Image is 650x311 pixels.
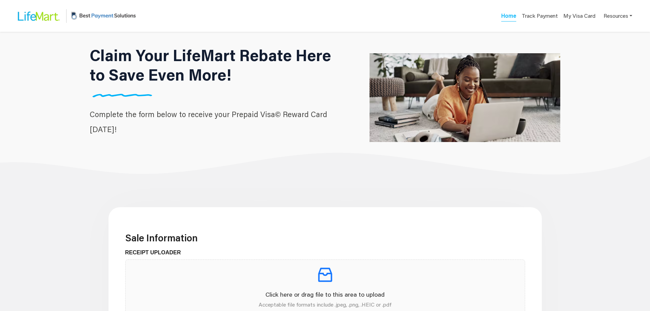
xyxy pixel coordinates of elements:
[90,107,342,137] p: Complete the form below to receive your Prepaid Visa© Reward Card [DATE]!
[370,18,560,177] img: LifeMart Hero
[125,249,186,257] label: RECEIPT UPLOADER
[90,45,342,84] h1: Claim Your LifeMart Rebate Here to Save Even More!
[12,4,138,27] a: LifeMart LogoBPS Logo
[522,12,558,22] a: Track Payment
[131,290,519,299] p: Click here or drag file to this area to upload
[563,9,595,23] a: My Visa Card
[501,12,516,22] a: Home
[131,300,519,309] p: Acceptable file formats include .jpeg, .png, .HEIC or .pdf
[90,94,155,97] img: Divider
[12,5,63,27] img: LifeMart Logo
[316,265,335,284] span: inbox
[125,232,525,244] h3: Sale Information
[69,4,138,27] img: BPS Logo
[604,9,632,23] a: Resources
